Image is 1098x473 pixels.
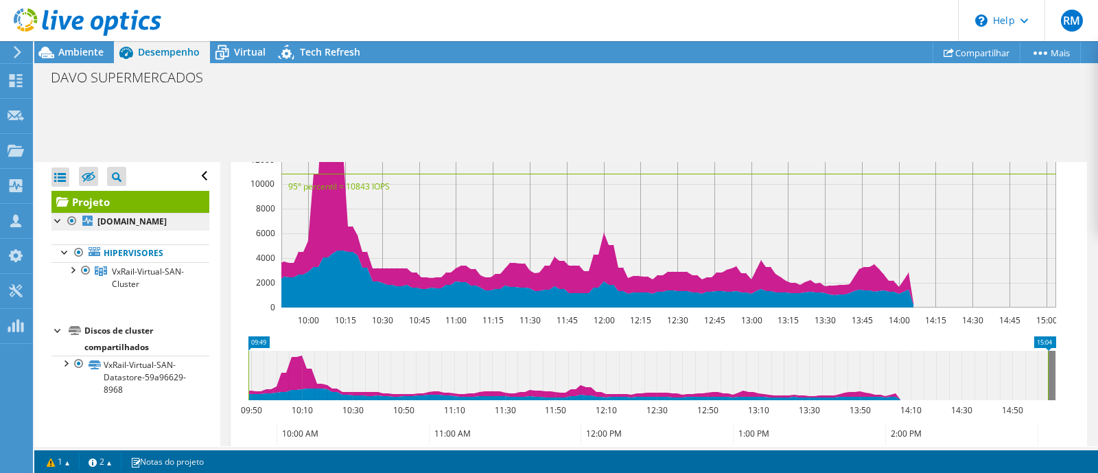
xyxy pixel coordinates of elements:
text: 12:30 [667,314,688,326]
text: 10:50 [393,404,414,416]
text: 2000 [256,277,275,288]
span: VxRail-Virtual-SAN-Cluster [112,266,184,290]
text: 14:00 [889,314,910,326]
text: 14:10 [900,404,922,416]
text: 13:00 [741,314,762,326]
text: 14:30 [951,404,972,416]
a: Hipervisores [51,244,209,262]
text: 10:45 [409,314,430,326]
span: Tech Refresh [300,45,360,58]
text: 13:10 [748,404,769,416]
text: 11:50 [545,404,566,416]
text: 13:45 [852,314,873,326]
text: 11:30 [519,314,541,326]
a: VxRail-Virtual-SAN-Cluster [51,262,209,292]
text: 12:30 [646,404,668,416]
svg: \n [975,14,988,27]
text: 13:50 [850,404,871,416]
text: 11:45 [557,314,578,326]
a: 2 [79,453,121,470]
text: 11:00 [445,314,467,326]
text: 12:50 [697,404,719,416]
text: 12:15 [630,314,651,326]
a: Notas do projeto [121,453,213,470]
a: [DOMAIN_NAME] [51,213,209,231]
a: VxRail-Virtual-SAN-Datastore-59a96629-8968 [51,356,209,398]
text: 13:15 [778,314,799,326]
text: 14:50 [1002,404,1023,416]
div: Discos de cluster compartilhados [84,323,209,356]
text: 11:15 [482,314,504,326]
text: 6000 [256,227,275,239]
a: Mais [1020,42,1081,63]
text: 14:15 [925,314,946,326]
span: Desempenho [138,45,200,58]
span: Ambiente [58,45,104,58]
text: 12:45 [704,314,725,326]
text: 95° percentil = 10843 IOPS [288,181,390,192]
text: 10:00 [298,314,319,326]
text: 10:15 [335,314,356,326]
text: 10:30 [342,404,364,416]
text: 14:30 [962,314,983,326]
a: Projeto [51,191,209,213]
span: Virtual [234,45,266,58]
a: Compartilhar [933,42,1020,63]
h1: DAVO SUPERMERCADOS [45,70,224,85]
text: 15:00 [1036,314,1058,326]
text: 14:45 [999,314,1020,326]
text: 8000 [256,203,275,214]
span: RM [1061,10,1083,32]
text: 13:30 [815,314,836,326]
b: [DOMAIN_NAME] [97,216,167,227]
text: 12:10 [596,404,617,416]
text: 11:10 [444,404,465,416]
text: 12:00 [594,314,615,326]
text: 11:30 [495,404,516,416]
text: 10000 [250,178,274,189]
text: 4000 [256,252,275,264]
text: 13:30 [799,404,820,416]
text: 09:50 [241,404,262,416]
text: 10:30 [372,314,393,326]
text: 10:10 [292,404,313,416]
a: 1 [37,453,80,470]
text: 0 [270,301,275,313]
